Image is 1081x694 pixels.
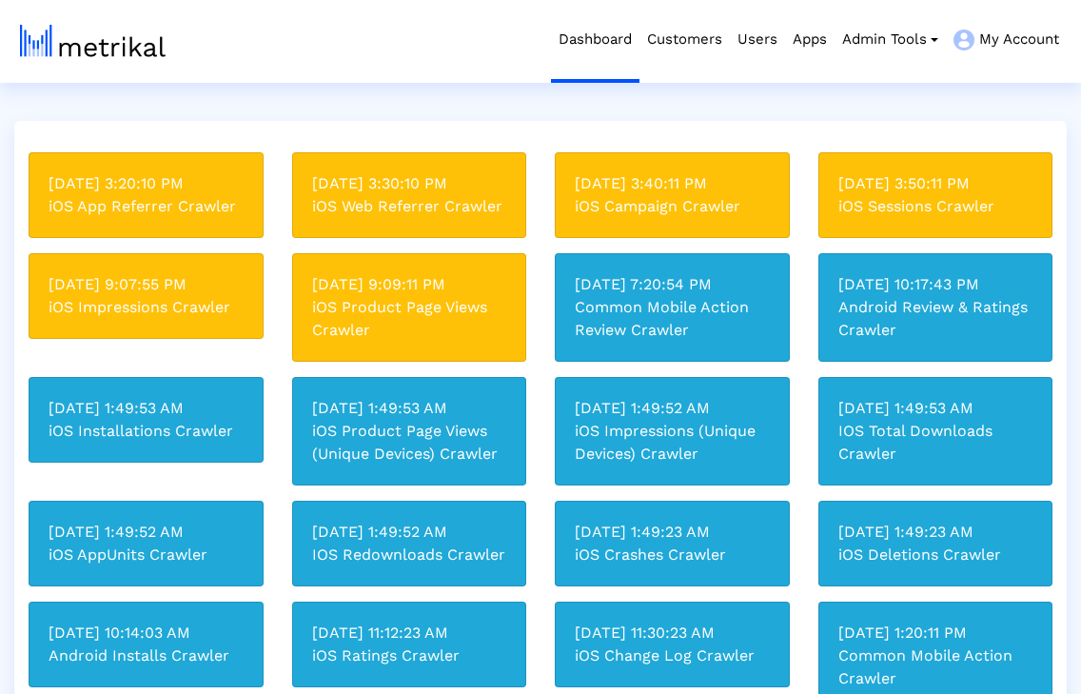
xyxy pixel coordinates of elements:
div: [DATE] 11:30:23 AM [575,622,770,644]
div: [DATE] 10:14:03 AM [49,622,244,644]
div: iOS Impressions (Unique Devices) Crawler [575,420,770,466]
div: Common Mobile Action Crawler [838,644,1033,690]
div: iOS Installations Crawler [49,420,244,443]
div: [DATE] 1:49:53 AM [838,397,1033,420]
div: [DATE] 9:09:11 PM [312,273,507,296]
div: [DATE] 1:49:23 AM [575,521,770,544]
div: [DATE] 11:12:23 AM [312,622,507,644]
div: iOS Ratings Crawler [312,644,507,667]
img: metrical-logo-light.png [20,25,166,57]
div: [DATE] 7:20:54 PM [575,273,770,296]
div: iOS AppUnits Crawler [49,544,244,566]
div: iOS Sessions Crawler [838,195,1033,218]
div: [DATE] 3:50:11 PM [838,172,1033,195]
div: iOS Campaign Crawler [575,195,770,218]
div: [DATE] 1:49:53 AM [49,397,244,420]
div: [DATE] 10:17:43 PM [838,273,1033,296]
div: [DATE] 1:49:23 AM [838,521,1033,544]
div: iOS Change Log Crawler [575,644,770,667]
div: [DATE] 1:49:52 AM [312,521,507,544]
div: [DATE] 3:40:11 PM [575,172,770,195]
div: IOS Redownloads Crawler [312,544,507,566]
div: Common Mobile Action Review Crawler [575,296,770,342]
div: [DATE] 1:49:52 AM [575,397,770,420]
div: iOS Crashes Crawler [575,544,770,566]
div: iOS App Referrer Crawler [49,195,244,218]
div: [DATE] 1:49:53 AM [312,397,507,420]
div: iOS Deletions Crawler [838,544,1033,566]
div: iOS Product Page Views (Unique Devices) Crawler [312,420,507,466]
div: iOS Product Page Views Crawler [312,296,507,342]
div: Android Installs Crawler [49,644,244,667]
div: [DATE] 3:30:10 PM [312,172,507,195]
div: iOS Impressions Crawler [49,296,244,319]
div: [DATE] 1:49:52 AM [49,521,244,544]
div: iOS Web Referrer Crawler [312,195,507,218]
div: IOS Total Downloads Crawler [838,420,1033,466]
div: [DATE] 9:07:55 PM [49,273,244,296]
div: [DATE] 3:20:10 PM [49,172,244,195]
div: Android Review & Ratings Crawler [838,296,1033,342]
div: [DATE] 1:20:11 PM [838,622,1033,644]
img: my-account-menu-icon.png [953,30,974,50]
